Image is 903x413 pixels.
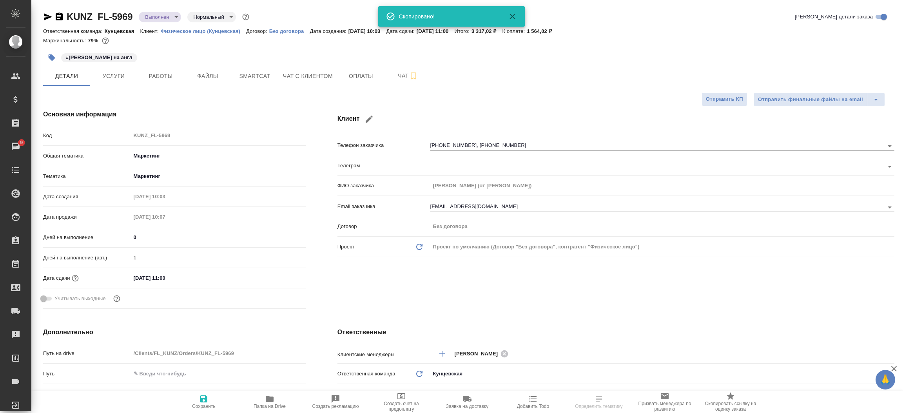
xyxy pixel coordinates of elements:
[161,27,246,34] a: Физическое лицо (Кунцевская)
[500,391,566,413] button: Добавить Todo
[348,28,386,34] p: [DATE] 10:03
[884,141,895,152] button: Open
[43,152,131,160] p: Общая тематика
[502,28,527,34] p: К оплате:
[337,110,894,129] h4: Клиент
[43,193,131,201] p: Дата создания
[105,28,140,34] p: Кунцевская
[139,12,181,22] div: Выполнен
[131,388,306,401] div: ✎ Введи что-нибудь
[60,54,138,60] span: Лукиянова на англ
[171,391,237,413] button: Сохранить
[131,272,199,284] input: ✎ Введи что-нибудь
[43,213,131,221] p: Дата продажи
[337,328,894,337] h4: Ответственные
[575,404,622,409] span: Определить тематику
[455,350,503,358] span: [PERSON_NAME]
[143,14,171,20] button: Выполнен
[140,28,161,34] p: Клиент:
[43,38,88,43] p: Маржинальность:
[399,13,497,20] div: Скопировано!
[386,28,416,34] p: Дата сдачи:
[430,180,894,191] input: Пустое поле
[192,404,216,409] span: Сохранить
[373,401,430,412] span: Создать счет на предоплату
[43,132,131,139] p: Код
[131,170,306,183] div: Маркетинг
[283,71,333,81] span: Чат с клиентом
[702,92,747,106] button: Отправить КП
[43,328,306,337] h4: Дополнительно
[758,95,863,104] span: Отправить финальные файлы на email
[636,401,693,412] span: Призвать менеджера по развитию
[890,353,892,355] button: Open
[527,28,558,34] p: 1 564,02 ₽
[2,137,29,156] a: 9
[54,295,106,303] span: Учитывать выходные
[795,13,873,21] span: [PERSON_NAME] детали заказа
[131,348,306,359] input: Пустое поле
[417,28,455,34] p: [DATE] 11:00
[434,391,500,413] button: Заявка на доставку
[187,12,236,22] div: Выполнен
[337,223,430,230] p: Договор
[131,232,306,243] input: ✎ Введи что-нибудь
[368,391,434,413] button: Создать счет на предоплату
[131,252,306,263] input: Пустое поле
[43,234,131,241] p: Дней на выполнение
[337,351,430,359] p: Клиентские менеджеры
[517,404,549,409] span: Добавить Todo
[446,404,488,409] span: Заявка на доставку
[702,401,759,412] span: Скопировать ссылку на оценку заказа
[876,370,895,389] button: 🙏
[43,28,105,34] p: Ответственная команда:
[43,350,131,357] p: Путь на drive
[884,202,895,213] button: Open
[254,404,286,409] span: Папка на Drive
[337,141,430,149] p: Телефон заказчика
[43,49,60,66] button: Добавить тэг
[310,28,348,34] p: Дата создания:
[337,243,355,251] p: Проект
[43,390,131,398] p: Направление услуг
[43,12,53,22] button: Скопировать ссылку для ЯМессенджера
[269,28,310,34] p: Без договора
[131,130,306,141] input: Пустое поле
[884,161,895,172] button: Open
[43,370,131,378] p: Путь
[433,344,451,363] button: Добавить менеджера
[15,139,27,147] span: 9
[43,274,70,282] p: Дата сдачи
[566,391,632,413] button: Определить тематику
[161,28,246,34] p: Физическое лицо (Кунцевская)
[66,54,132,62] p: #[PERSON_NAME] на англ
[632,391,698,413] button: Призвать менеджера по развитию
[54,12,64,22] button: Скопировать ссылку
[455,349,511,359] div: [PERSON_NAME]
[389,71,427,81] span: Чат
[131,368,306,379] input: ✎ Введи что-нибудь
[142,71,180,81] span: Работы
[134,390,297,398] div: ✎ Введи что-нибудь
[43,110,306,119] h4: Основная информация
[879,371,892,388] span: 🙏
[100,36,111,46] button: 588.67 RUB;
[430,240,894,254] div: Проект по умолчанию (Договор "Без договора", контрагент "Физическое лицо")
[95,71,132,81] span: Услуги
[237,391,303,413] button: Папка на Drive
[236,71,274,81] span: Smartcat
[454,28,471,34] p: Итого:
[131,191,199,202] input: Пустое поле
[246,28,269,34] p: Договор:
[131,211,199,223] input: Пустое поле
[241,12,251,22] button: Доп статусы указывают на важность/срочность заказа
[337,162,430,170] p: Телеграм
[191,14,227,20] button: Нормальный
[409,71,418,81] svg: Подписаться
[430,367,894,380] div: Кунцевская
[754,92,867,107] button: Отправить финальные файлы на email
[698,391,763,413] button: Скопировать ссылку на оценку заказа
[88,38,100,43] p: 79%
[189,71,227,81] span: Файлы
[67,11,132,22] a: KUNZ_FL-5969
